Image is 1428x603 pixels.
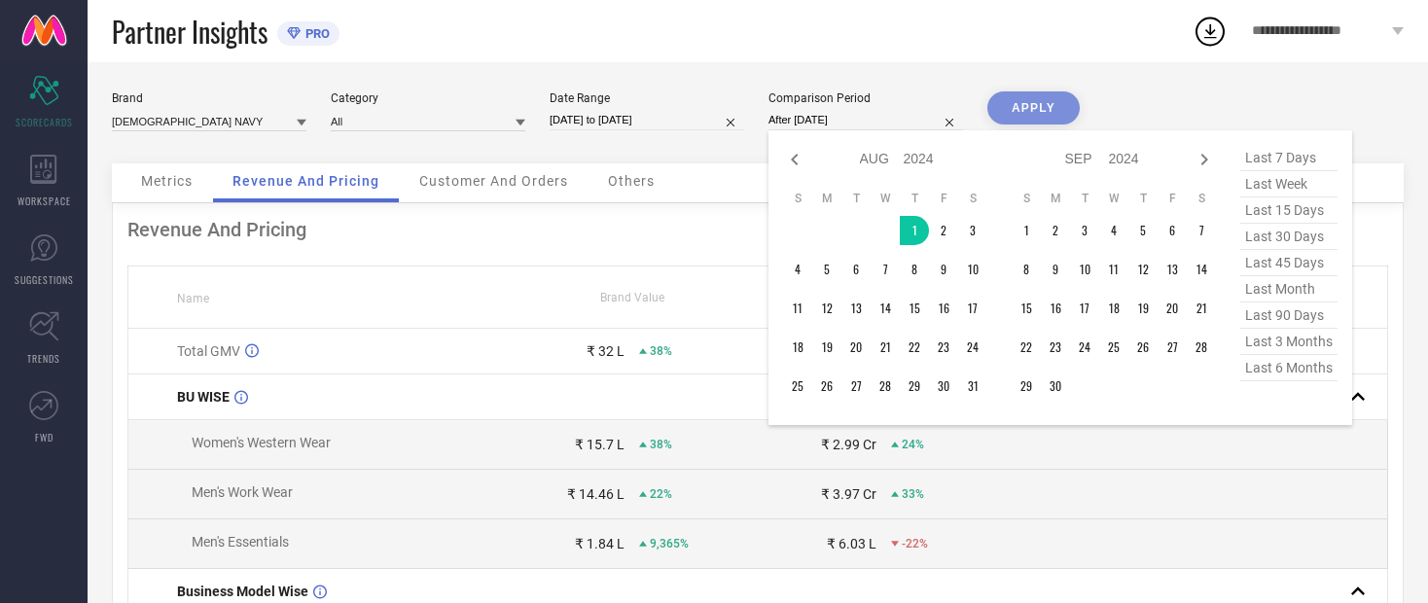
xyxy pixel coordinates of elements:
[600,291,664,304] span: Brand Value
[783,372,812,401] td: Sun Aug 25 2024
[958,191,987,206] th: Saturday
[1012,333,1041,362] td: Sun Sep 22 2024
[900,294,929,323] td: Thu Aug 15 2024
[1012,372,1041,401] td: Sun Sep 29 2024
[1158,191,1187,206] th: Friday
[1012,216,1041,245] td: Sun Sep 01 2024
[783,191,812,206] th: Sunday
[35,430,54,444] span: FWD
[587,343,625,359] div: ₹ 32 L
[902,438,924,451] span: 24%
[1099,333,1128,362] td: Wed Sep 25 2024
[650,344,672,358] span: 38%
[650,438,672,451] span: 38%
[900,255,929,284] td: Thu Aug 08 2024
[958,255,987,284] td: Sat Aug 10 2024
[812,372,841,401] td: Mon Aug 26 2024
[1041,191,1070,206] th: Monday
[871,294,900,323] td: Wed Aug 14 2024
[1158,333,1187,362] td: Fri Sep 27 2024
[650,537,689,550] span: 9,365%
[1041,333,1070,362] td: Mon Sep 23 2024
[902,487,924,501] span: 33%
[575,437,625,452] div: ₹ 15.7 L
[1128,294,1158,323] td: Thu Sep 19 2024
[192,484,293,500] span: Men's Work Wear
[929,216,958,245] td: Fri Aug 02 2024
[812,255,841,284] td: Mon Aug 05 2024
[841,294,871,323] td: Tue Aug 13 2024
[127,218,1388,241] div: Revenue And Pricing
[18,194,71,208] span: WORKSPACE
[958,372,987,401] td: Sat Aug 31 2024
[141,173,193,189] span: Metrics
[1187,333,1216,362] td: Sat Sep 28 2024
[1099,191,1128,206] th: Wednesday
[1240,250,1338,276] span: last 45 days
[768,110,963,130] input: Select comparison period
[1240,171,1338,197] span: last week
[608,173,655,189] span: Others
[1240,302,1338,329] span: last 90 days
[331,91,525,105] div: Category
[958,216,987,245] td: Sat Aug 03 2024
[1240,197,1338,224] span: last 15 days
[1099,216,1128,245] td: Wed Sep 04 2024
[232,173,379,189] span: Revenue And Pricing
[821,437,876,452] div: ₹ 2.99 Cr
[1012,255,1041,284] td: Sun Sep 08 2024
[841,191,871,206] th: Tuesday
[1099,294,1128,323] td: Wed Sep 18 2024
[1128,191,1158,206] th: Thursday
[177,584,308,599] span: Business Model Wise
[783,148,806,171] div: Previous month
[1240,329,1338,355] span: last 3 months
[1070,216,1099,245] td: Tue Sep 03 2024
[929,294,958,323] td: Fri Aug 16 2024
[1240,224,1338,250] span: last 30 days
[419,173,568,189] span: Customer And Orders
[1187,294,1216,323] td: Sat Sep 21 2024
[15,272,74,287] span: SUGGESTIONS
[177,389,230,405] span: BU WISE
[567,486,625,502] div: ₹ 14.46 L
[1041,216,1070,245] td: Mon Sep 02 2024
[783,255,812,284] td: Sun Aug 04 2024
[900,372,929,401] td: Thu Aug 29 2024
[812,191,841,206] th: Monday
[812,294,841,323] td: Mon Aug 12 2024
[1012,294,1041,323] td: Sun Sep 15 2024
[900,216,929,245] td: Thu Aug 01 2024
[550,110,744,130] input: Select date range
[650,487,672,501] span: 22%
[1158,255,1187,284] td: Fri Sep 13 2024
[177,343,240,359] span: Total GMV
[827,536,876,551] div: ₹ 6.03 L
[871,255,900,284] td: Wed Aug 07 2024
[841,255,871,284] td: Tue Aug 06 2024
[16,115,73,129] span: SCORECARDS
[1012,191,1041,206] th: Sunday
[812,333,841,362] td: Mon Aug 19 2024
[929,255,958,284] td: Fri Aug 09 2024
[958,294,987,323] td: Sat Aug 17 2024
[841,372,871,401] td: Tue Aug 27 2024
[821,486,876,502] div: ₹ 3.97 Cr
[1128,255,1158,284] td: Thu Sep 12 2024
[1193,148,1216,171] div: Next month
[783,333,812,362] td: Sun Aug 18 2024
[1158,216,1187,245] td: Fri Sep 06 2024
[1240,276,1338,302] span: last month
[768,91,963,105] div: Comparison Period
[902,537,928,550] span: -22%
[783,294,812,323] td: Sun Aug 11 2024
[550,91,744,105] div: Date Range
[1070,333,1099,362] td: Tue Sep 24 2024
[1099,255,1128,284] td: Wed Sep 11 2024
[929,372,958,401] td: Fri Aug 30 2024
[1070,255,1099,284] td: Tue Sep 10 2024
[900,333,929,362] td: Thu Aug 22 2024
[871,372,900,401] td: Wed Aug 28 2024
[1187,255,1216,284] td: Sat Sep 14 2024
[112,12,268,52] span: Partner Insights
